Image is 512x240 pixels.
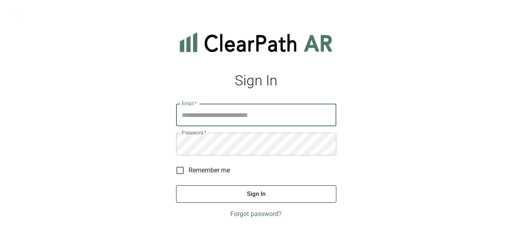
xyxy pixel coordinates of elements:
[182,100,197,107] label: Email
[10,5,87,21] img: clearpath-logo-white-transparent.png
[189,166,230,175] span: Remember me
[176,26,336,58] img: clearpath-logo-tra.png
[182,129,206,136] label: Password
[176,209,336,219] a: Forgot password?
[176,185,336,202] button: Sign In
[176,72,336,89] h1: Sign In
